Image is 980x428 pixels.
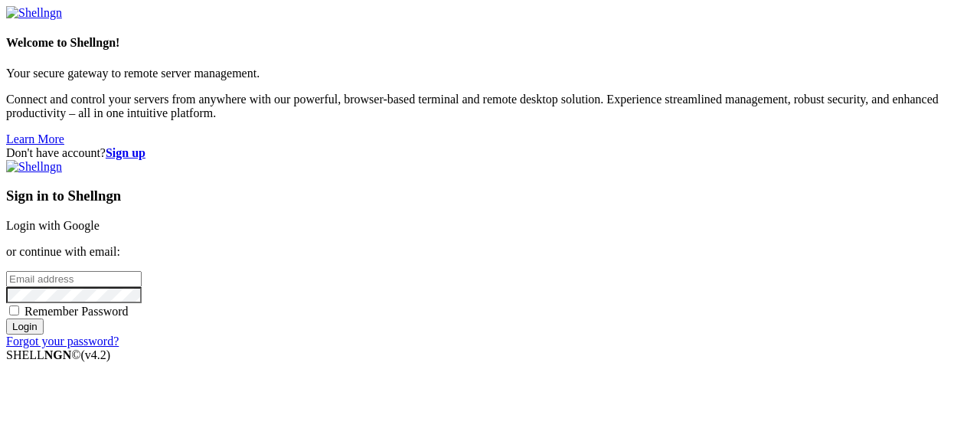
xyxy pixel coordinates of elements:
[81,348,111,361] span: 4.2.0
[6,319,44,335] input: Login
[6,335,119,348] a: Forgot your password?
[6,146,974,160] div: Don't have account?
[6,348,110,361] span: SHELL ©
[6,67,974,80] p: Your secure gateway to remote server management.
[6,36,974,50] h4: Welcome to Shellngn!
[44,348,72,361] b: NGN
[9,305,19,315] input: Remember Password
[6,245,974,259] p: or continue with email:
[106,146,145,159] a: Sign up
[6,93,974,120] p: Connect and control your servers from anywhere with our powerful, browser-based terminal and remo...
[6,271,142,287] input: Email address
[24,305,129,318] span: Remember Password
[6,132,64,145] a: Learn More
[6,188,974,204] h3: Sign in to Shellngn
[6,160,62,174] img: Shellngn
[6,219,100,232] a: Login with Google
[6,6,62,20] img: Shellngn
